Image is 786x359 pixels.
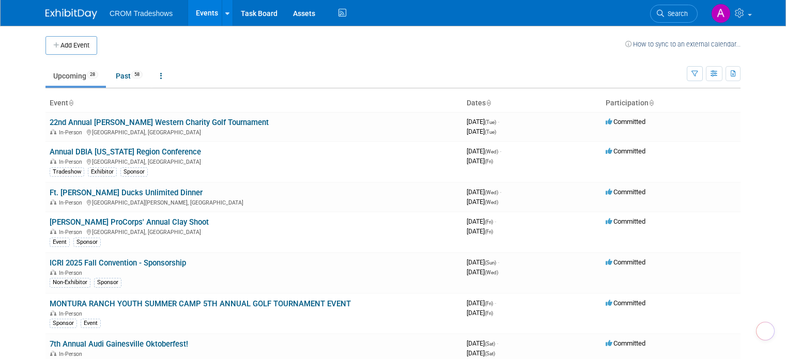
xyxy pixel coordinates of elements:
span: (Sun) [485,260,496,266]
div: Event [50,238,70,247]
img: In-Person Event [50,310,56,316]
span: (Tue) [485,129,496,135]
img: In-Person Event [50,199,56,205]
span: In-Person [59,199,85,206]
span: (Wed) [485,270,498,275]
a: ICRI 2025 Fall Convention - Sponsorship [50,258,186,268]
span: (Fri) [485,219,493,225]
button: Add Event [45,36,97,55]
a: Ft. [PERSON_NAME] Ducks Unlimited Dinner [50,188,203,197]
span: [DATE] [467,258,499,266]
span: (Sat) [485,341,495,347]
th: Participation [602,95,741,112]
img: In-Person Event [50,229,56,234]
span: (Wed) [485,199,498,205]
span: In-Person [59,129,85,136]
span: [DATE] [467,217,496,225]
img: Alicia Walker [711,4,731,23]
span: 28 [87,71,98,79]
a: Past58 [108,66,150,86]
a: Annual DBIA [US_STATE] Region Conference [50,147,201,157]
div: Event [81,319,101,328]
span: [DATE] [467,299,496,307]
span: - [498,118,499,126]
img: In-Person Event [50,159,56,164]
span: (Fri) [485,310,493,316]
span: (Wed) [485,190,498,195]
a: How to sync to an external calendar... [625,40,741,48]
span: (Sat) [485,351,495,356]
div: Sponsor [50,319,77,328]
div: [GEOGRAPHIC_DATA][PERSON_NAME], [GEOGRAPHIC_DATA] [50,198,458,206]
span: Committed [606,299,645,307]
div: Sponsor [73,238,101,247]
span: Committed [606,339,645,347]
a: Search [650,5,698,23]
span: - [495,299,496,307]
span: - [495,217,496,225]
span: [DATE] [467,339,498,347]
span: [DATE] [467,227,493,235]
a: Sort by Start Date [486,99,491,107]
span: In-Person [59,229,85,236]
span: [DATE] [467,198,498,206]
a: 22nd Annual [PERSON_NAME] Western Charity Golf Tournament [50,118,269,127]
span: In-Person [59,310,85,317]
span: - [497,339,498,347]
span: [DATE] [467,118,499,126]
th: Dates [463,95,602,112]
span: Committed [606,188,645,196]
a: Sort by Event Name [68,99,73,107]
span: Committed [606,147,645,155]
span: Committed [606,217,645,225]
span: CROM Tradeshows [110,9,173,18]
span: [DATE] [467,268,498,276]
span: Committed [606,258,645,266]
span: (Fri) [485,301,493,306]
div: Non-Exhibitor [50,278,90,287]
img: ExhibitDay [45,9,97,19]
a: 7th Annual Audi Gainesville Oktoberfest! [50,339,188,349]
span: - [500,188,501,196]
span: (Tue) [485,119,496,125]
div: [GEOGRAPHIC_DATA], [GEOGRAPHIC_DATA] [50,157,458,165]
span: (Fri) [485,159,493,164]
span: [DATE] [467,147,501,155]
span: In-Person [59,159,85,165]
div: Sponsor [120,167,148,177]
div: Tradeshow [50,167,84,177]
span: In-Person [59,351,85,357]
a: MONTURA RANCH YOUTH SUMMER CAMP 5TH ANNUAL GOLF TOURNAMENT EVENT [50,299,351,308]
span: (Wed) [485,149,498,154]
span: [DATE] [467,309,493,317]
a: Sort by Participation Type [649,99,654,107]
img: In-Person Event [50,351,56,356]
span: Search [664,10,688,18]
span: In-Person [59,270,85,276]
a: [PERSON_NAME] ProCorps' Annual Clay Shoot [50,217,209,227]
a: Upcoming28 [45,66,106,86]
img: In-Person Event [50,270,56,275]
span: [DATE] [467,128,496,135]
span: [DATE] [467,157,493,165]
div: [GEOGRAPHIC_DATA], [GEOGRAPHIC_DATA] [50,227,458,236]
span: - [498,258,499,266]
span: Committed [606,118,645,126]
img: In-Person Event [50,129,56,134]
span: [DATE] [467,188,501,196]
span: 58 [131,71,143,79]
span: [DATE] [467,349,495,357]
th: Event [45,95,463,112]
div: Exhibitor [88,167,117,177]
div: [GEOGRAPHIC_DATA], [GEOGRAPHIC_DATA] [50,128,458,136]
div: Sponsor [94,278,121,287]
span: - [500,147,501,155]
span: (Fri) [485,229,493,235]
